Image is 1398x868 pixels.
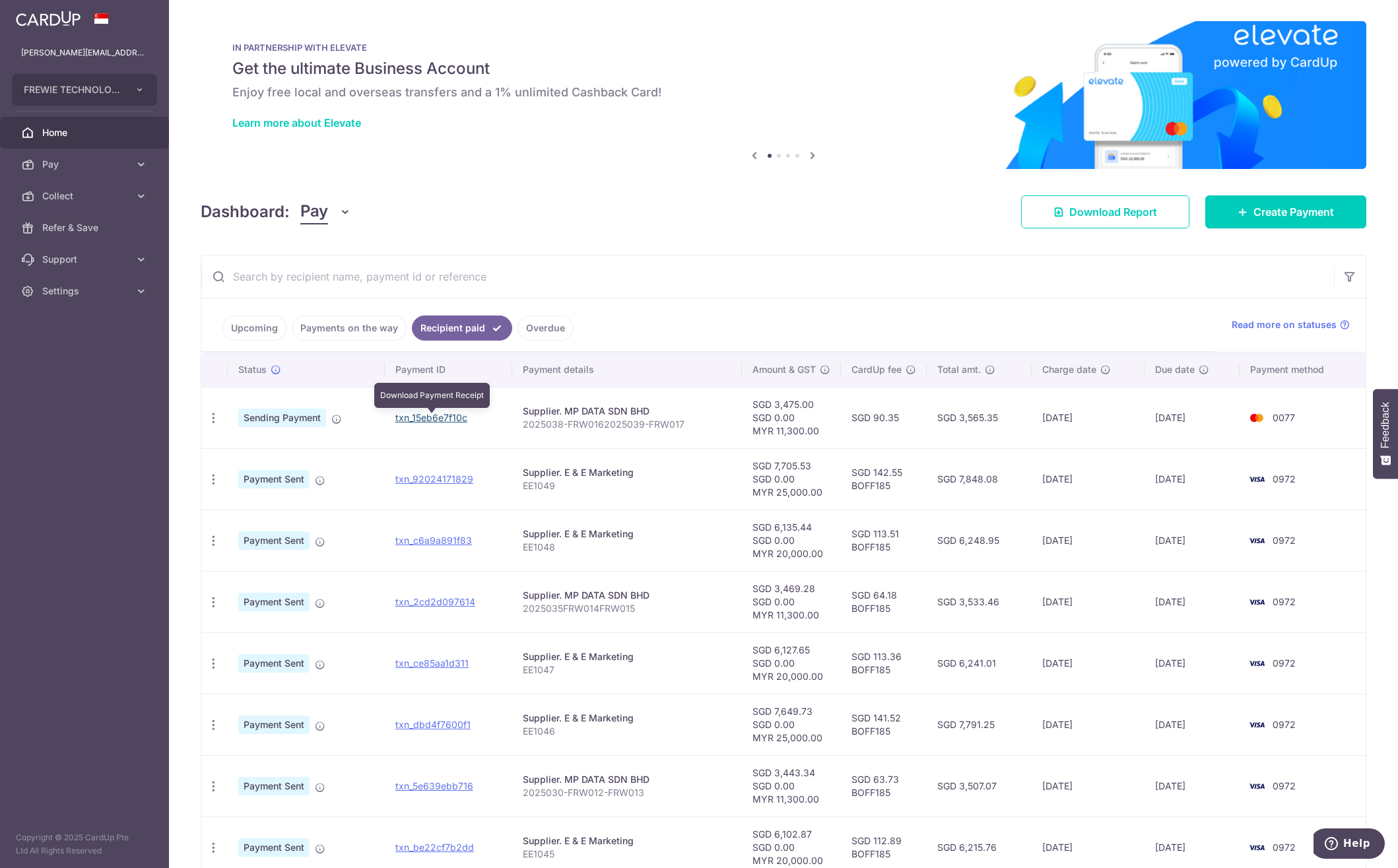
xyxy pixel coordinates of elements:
span: Pay [300,199,328,224]
input: Search by recipient name, payment id or reference [201,255,1334,298]
p: [PERSON_NAME][EMAIL_ADDRESS][DOMAIN_NAME] [21,46,148,59]
span: CardUp fee [851,363,902,376]
span: Payment Sent [238,838,310,857]
img: Bank Card [1244,594,1270,610]
h6: Enjoy free local and overseas transfers and a 1% unlimited Cashback Card! [232,84,1335,100]
span: Feedback [1380,402,1391,448]
td: SGD 90.35 [841,387,927,448]
span: Create Payment [1253,204,1334,220]
span: Payment Sent [238,470,310,488]
td: SGD 7,649.73 SGD 0.00 MYR 25,000.00 [742,694,841,755]
td: SGD 7,705.53 SGD 0.00 MYR 25,000.00 [742,448,841,510]
h5: Get the ultimate Business Account [232,58,1335,79]
span: 0972 [1273,473,1296,484]
td: SGD 6,127.65 SGD 0.00 MYR 20,000.00 [742,632,841,694]
span: Read more on statuses [1232,318,1337,331]
p: EE1047 [523,663,732,677]
div: Supplier. E & E Marketing [523,527,732,541]
button: Pay [300,199,351,224]
span: Collect [42,189,129,203]
span: Pay [42,158,129,171]
img: Bank Card [1244,778,1270,794]
td: [DATE] [1145,448,1240,510]
a: txn_ce85aa1d311 [395,657,469,669]
span: FREWIE TECHNOLOGIES PTE. LTD. [24,83,121,96]
div: Download Payment Receipt [374,383,490,408]
span: Download Report [1069,204,1157,220]
span: Payment Sent [238,716,310,734]
td: [DATE] [1145,571,1240,632]
td: [DATE] [1032,755,1145,817]
a: txn_be22cf7b2dd [395,842,474,853]
iframe: Opens a widget where you can find more information [1314,828,1385,861]
th: Payment method [1240,352,1366,387]
td: SGD 113.36 BOFF185 [841,632,927,694]
div: Supplier. E & E Marketing [523,466,732,479]
p: EE1048 [523,541,732,554]
span: 0972 [1273,657,1296,669]
button: Feedback - Show survey [1373,389,1398,479]
a: txn_5e639ebb716 [395,780,473,791]
div: Supplier. E & E Marketing [523,712,732,725]
a: txn_92024171829 [395,473,473,484]
span: 0972 [1273,535,1296,546]
td: [DATE] [1032,448,1145,510]
a: Read more on statuses [1232,318,1350,331]
td: SGD 142.55 BOFF185 [841,448,927,510]
td: [DATE] [1032,510,1145,571]
span: 0972 [1273,780,1296,791]
img: CardUp [16,11,81,26]
div: Supplier. MP DATA SDN BHD [523,589,732,602]
img: Renovation banner [201,21,1366,169]
span: Sending Payment [238,409,326,427]
div: Supplier. MP DATA SDN BHD [523,773,732,786]
td: SGD 7,791.25 [927,694,1032,755]
span: Due date [1155,363,1195,376]
td: SGD 3,469.28 SGD 0.00 MYR 11,300.00 [742,571,841,632]
p: EE1045 [523,848,732,861]
td: [DATE] [1032,694,1145,755]
td: [DATE] [1145,510,1240,571]
span: Total amt. [937,363,981,376]
span: Payment Sent [238,531,310,550]
a: txn_15eb6e7f10c [395,412,467,423]
span: Payment Sent [238,777,310,795]
button: FREWIE TECHNOLOGIES PTE. LTD. [12,74,157,106]
span: Payment Sent [238,654,310,673]
td: [DATE] [1145,755,1240,817]
a: Download Report [1021,195,1189,228]
td: SGD 113.51 BOFF185 [841,510,927,571]
img: Bank Card [1244,471,1270,487]
span: Charge date [1042,363,1096,376]
td: SGD 63.73 BOFF185 [841,755,927,817]
span: Payment Sent [238,593,310,611]
th: Payment details [512,352,743,387]
img: Bank Card [1244,717,1270,733]
div: Supplier. MP DATA SDN BHD [523,405,732,418]
td: SGD 3,507.07 [927,755,1032,817]
span: Refer & Save [42,221,129,234]
td: [DATE] [1032,571,1145,632]
span: 0972 [1273,596,1296,607]
img: Bank Card [1244,410,1270,426]
img: Bank Card [1244,655,1270,671]
span: Home [42,126,129,139]
td: SGD 6,241.01 [927,632,1032,694]
span: Amount & GST [752,363,816,376]
td: [DATE] [1145,632,1240,694]
span: 0972 [1273,842,1296,853]
td: [DATE] [1032,632,1145,694]
td: SGD 6,135.44 SGD 0.00 MYR 20,000.00 [742,510,841,571]
a: Create Payment [1205,195,1366,228]
span: 0077 [1273,412,1295,423]
p: EE1046 [523,725,732,738]
a: Recipient paid [412,316,512,341]
td: SGD 7,848.08 [927,448,1032,510]
p: 2025038-FRW0162025039-FRW017 [523,418,732,431]
span: Status [238,363,267,376]
span: 0972 [1273,719,1296,730]
span: Support [42,253,129,266]
img: Bank Card [1244,840,1270,855]
p: IN PARTNERSHIP WITH ELEVATE [232,42,1335,53]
